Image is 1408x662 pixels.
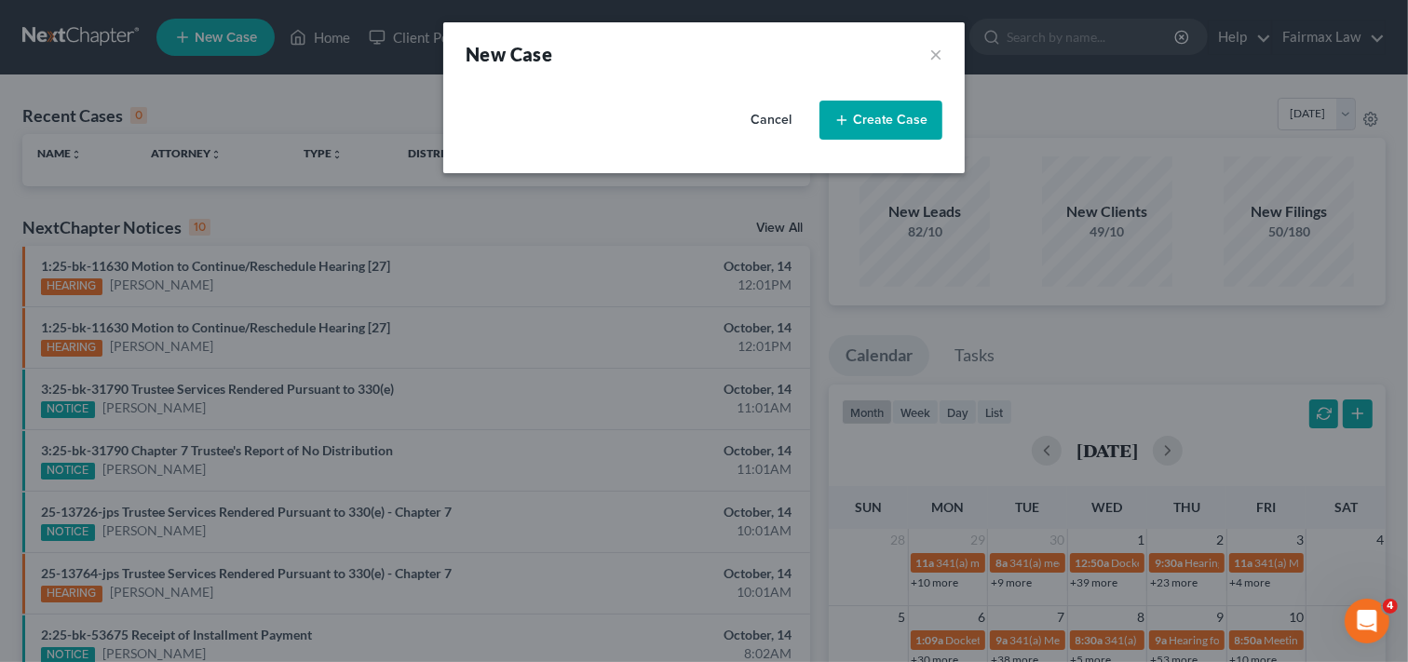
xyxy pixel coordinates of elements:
[819,101,942,140] button: Create Case
[1345,599,1389,643] iframe: Intercom live chat
[466,43,552,65] strong: New Case
[929,41,942,67] button: ×
[730,101,812,139] button: Cancel
[1383,599,1398,614] span: 4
